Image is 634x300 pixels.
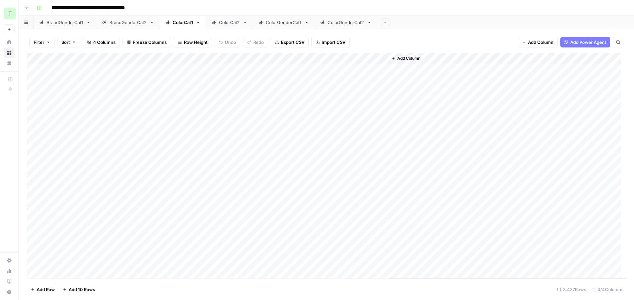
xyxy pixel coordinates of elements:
span: Add Power Agent [570,39,606,45]
span: Add Column [528,39,553,45]
a: Learning Hub [4,276,15,287]
span: Undo [225,39,236,45]
span: Row Height [184,39,208,45]
button: Workspace: TY SEO Team [4,5,15,22]
span: Sort [61,39,70,45]
span: Export CSV [281,39,304,45]
a: BrandGenderCat1 [34,16,96,29]
button: Add Power Agent [560,37,610,47]
span: Filter [34,39,44,45]
div: ColorCat1 [173,19,193,26]
button: Sort [57,37,80,47]
button: Export CSV [271,37,309,47]
span: Redo [253,39,264,45]
a: Your Data [4,58,15,69]
a: ColorCat2 [206,16,253,29]
button: Filter [29,37,54,47]
button: 4 Columns [83,37,120,47]
span: Add 10 Rows [69,286,95,293]
div: BrandGenderCat1 [47,19,84,26]
a: Home [4,37,15,47]
div: BrandGenderCat2 [109,19,147,26]
span: T [8,10,12,17]
a: Browse [4,47,15,58]
button: Help + Support [4,287,15,297]
button: Row Height [174,37,212,47]
button: Add 10 Rows [59,284,99,295]
a: Usage [4,266,15,276]
a: ColorCat1 [160,16,206,29]
div: ColorCat2 [219,19,240,26]
a: ColorGenderCat2 [315,16,377,29]
div: ColorGenderCat1 [266,19,302,26]
button: Redo [243,37,268,47]
button: Add Column [389,54,423,63]
a: BrandGenderCat2 [96,16,160,29]
button: Import CSV [311,37,350,47]
span: Add Row [37,286,55,293]
span: Freeze Columns [133,39,167,45]
button: Freeze Columns [123,37,171,47]
button: Add Column [518,37,558,47]
button: Undo [215,37,240,47]
a: ColorGenderCat1 [253,16,315,29]
a: Settings [4,255,15,266]
button: Add Row [27,284,59,295]
div: ColorGenderCat2 [328,19,364,26]
span: 4 Columns [93,39,116,45]
div: 4/4 Columns [589,284,626,295]
span: Import CSV [322,39,345,45]
div: 3,437 Rows [554,284,589,295]
span: Add Column [397,55,420,61]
